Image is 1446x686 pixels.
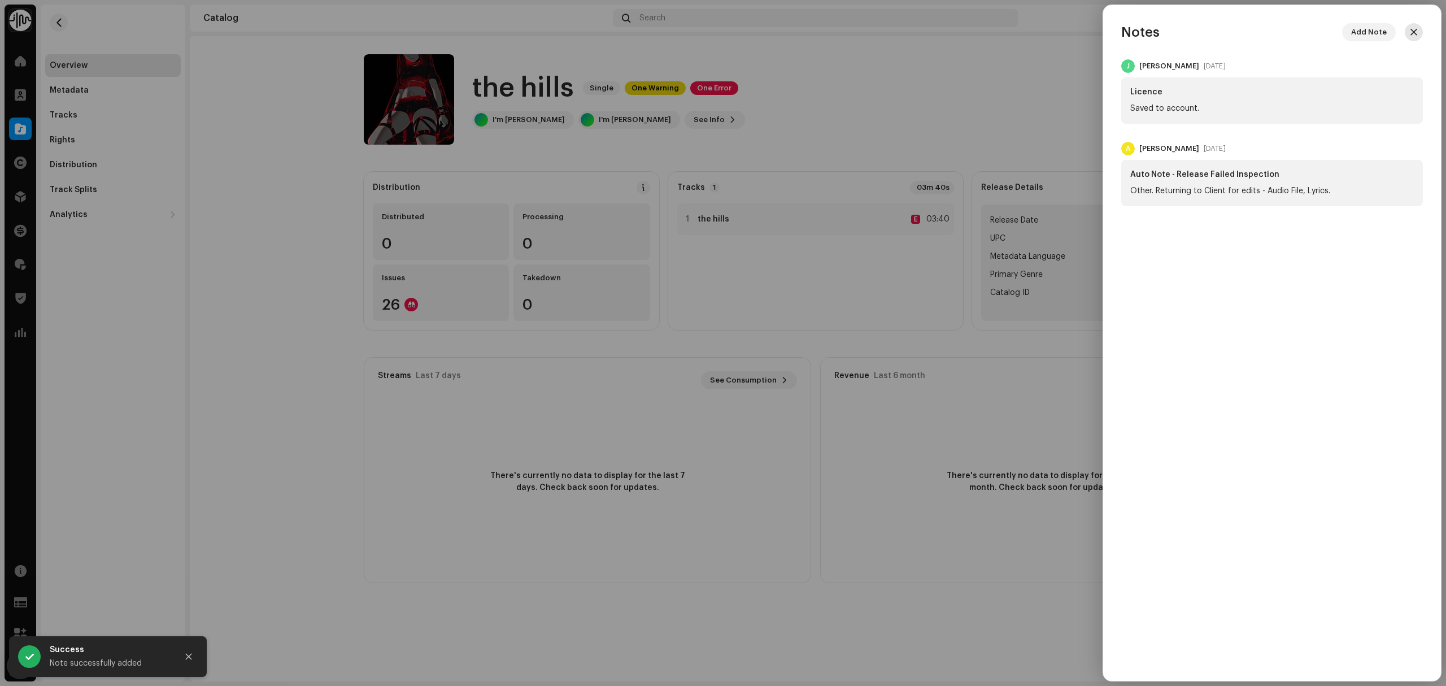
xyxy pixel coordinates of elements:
div: [PERSON_NAME] [1139,62,1199,71]
div: Success [50,643,168,657]
button: Close [177,645,200,668]
div: [DATE] [1204,62,1226,71]
div: Note successfully added [50,657,168,670]
span: Add Note [1351,21,1387,44]
h3: Notes [1121,23,1160,41]
div: Open Intercom Messenger [7,652,34,679]
div: Auto Note - Release Failed Inspection [1130,169,1414,181]
button: Add Note [1342,23,1396,41]
div: A [1121,142,1135,155]
div: Licence [1130,86,1414,98]
div: [PERSON_NAME] [1139,144,1199,153]
div: Other. Returning to Client for edits - Audio File, Lyrics. [1130,185,1414,197]
div: Saved to account. [1130,103,1414,115]
div: J [1121,59,1135,73]
div: [DATE] [1204,144,1226,153]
